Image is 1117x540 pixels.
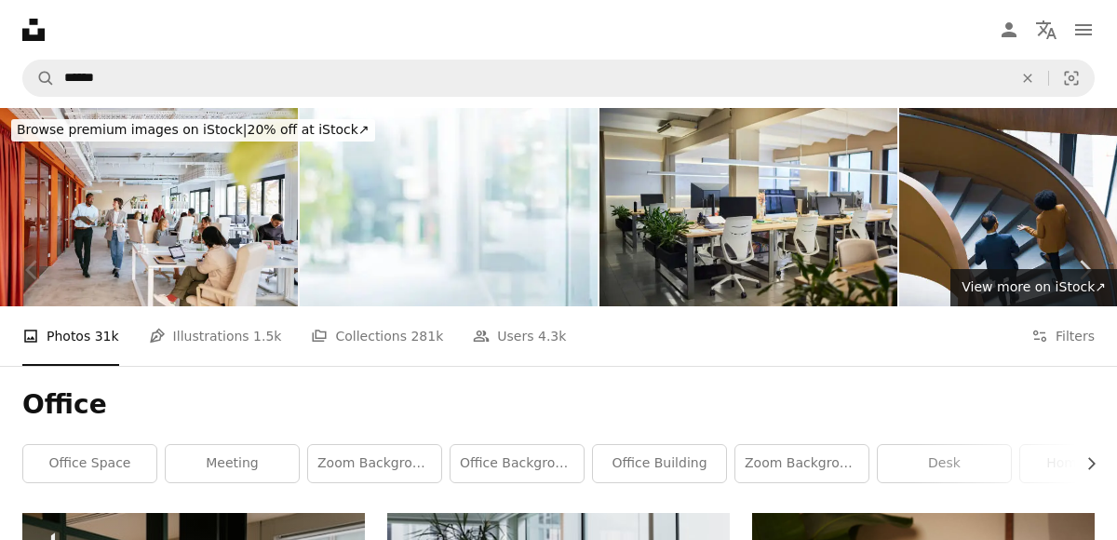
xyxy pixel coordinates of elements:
[308,445,441,482] a: zoom background
[1031,306,1095,366] button: Filters
[1052,181,1117,359] a: Next
[22,19,45,41] a: Home — Unsplash
[149,306,282,366] a: Illustrations 1.5k
[166,445,299,482] a: meeting
[962,279,1106,294] span: View more on iStock ↗
[22,388,1095,422] h1: Office
[878,445,1011,482] a: desk
[17,122,370,137] span: 20% off at iStock ↗
[300,108,598,306] img: Blurred abstract glass wall from building
[1028,11,1065,48] button: Language
[410,326,443,346] span: 281k
[22,60,1095,97] form: Find visuals sitewide
[1065,11,1102,48] button: Menu
[593,445,726,482] a: office building
[735,445,868,482] a: zoom background office
[990,11,1028,48] a: Log in / Sign up
[17,122,247,137] span: Browse premium images on iStock |
[950,269,1117,306] a: View more on iStock↗
[23,61,55,96] button: Search Unsplash
[1074,445,1095,482] button: scroll list to the right
[23,445,156,482] a: office space
[1049,61,1094,96] button: Visual search
[451,445,584,482] a: office background
[311,306,443,366] a: Collections 281k
[538,326,566,346] span: 4.3k
[1007,61,1048,96] button: Clear
[599,108,897,306] img: Empty open office space, desks chairs and computers.
[253,326,281,346] span: 1.5k
[473,306,566,366] a: Users 4.3k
